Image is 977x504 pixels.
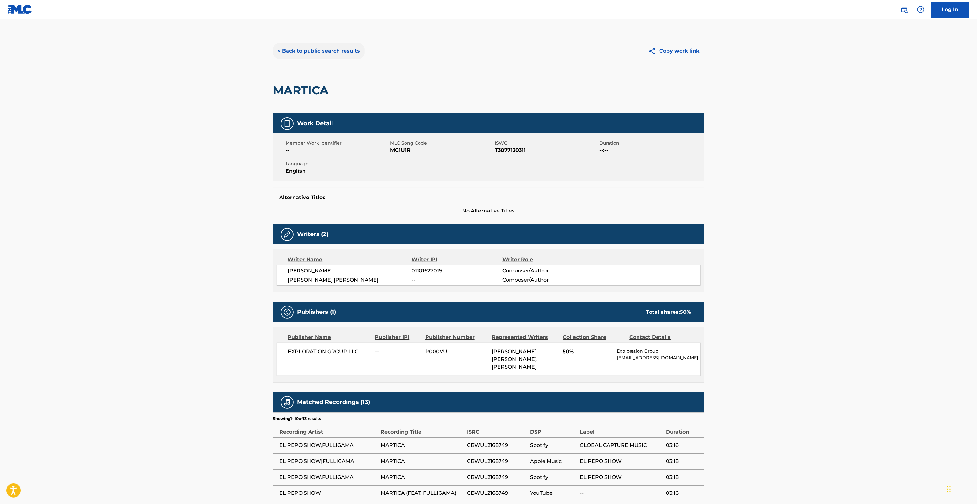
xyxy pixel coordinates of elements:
[530,442,577,449] span: Spotify
[375,348,420,356] span: --
[502,276,585,284] span: Composer/Author
[530,473,577,481] span: Spotify
[390,140,493,147] span: MLC Song Code
[283,120,291,127] img: Work Detail
[917,6,925,13] img: help
[381,489,464,497] span: MARTICA (FEAT. FULLIGAMA)
[286,147,389,154] span: --
[286,161,389,167] span: Language
[666,457,701,465] span: 03:18
[666,489,701,497] span: 03:16
[666,442,701,449] span: 03:16
[492,334,558,341] div: Represented Writers
[467,457,527,465] span: GBWUL2168749
[630,334,691,341] div: Contact Details
[495,147,598,154] span: T3077130311
[283,399,291,406] img: Matched Recordings
[286,140,389,147] span: Member Work Identifier
[381,421,464,436] div: Recording Title
[617,355,700,361] p: [EMAIL_ADDRESS][DOMAIN_NAME]
[580,457,663,465] span: EL PEPO SHOW
[286,167,389,175] span: English
[283,231,291,238] img: Writers
[467,442,527,449] span: GBWUL2168749
[273,83,332,97] h2: MARTICA
[467,421,527,436] div: ISRC
[467,473,527,481] span: GBWUL2168749
[563,334,624,341] div: Collection Share
[898,3,911,16] a: Public Search
[530,457,577,465] span: Apple Music
[530,421,577,436] div: DSP
[467,489,527,497] span: GBWUL2168749
[375,334,420,341] div: Publisher IPI
[648,47,660,55] img: Copy work link
[273,207,704,215] span: No Alternative Titles
[600,147,703,154] span: --:--
[288,267,412,275] span: [PERSON_NAME]
[280,421,378,436] div: Recording Artist
[600,140,703,147] span: Duration
[288,348,371,356] span: EXPLORATION GROUP LLC
[280,194,698,201] h5: Alternative Titles
[680,309,691,315] span: 50 %
[288,256,412,263] div: Writer Name
[666,473,701,481] span: 03:18
[502,256,585,263] div: Writer Role
[381,473,464,481] span: MARTICA
[947,480,951,499] div: Drag
[280,457,378,465] span: EL PEPO SHOW|FULLIGAMA
[530,489,577,497] span: YouTube
[297,231,329,238] h5: Writers (2)
[297,308,336,316] h5: Publishers (1)
[381,457,464,465] span: MARTICA
[580,442,663,449] span: GLOBAL CAPTURE MUSIC
[280,473,378,481] span: EL PEPO SHOW,FULLIGAMA
[915,3,927,16] div: Help
[297,120,333,127] h5: Work Detail
[273,416,321,421] p: Showing 1 - 10 of 13 results
[931,2,969,18] a: Log In
[502,267,585,275] span: Composer/Author
[273,43,365,59] button: < Back to public search results
[580,421,663,436] div: Label
[412,256,502,263] div: Writer IPI
[644,43,704,59] button: Copy work link
[412,267,502,275] span: 01101627019
[495,140,598,147] span: ISWC
[425,334,487,341] div: Publisher Number
[425,348,487,356] span: P000VU
[666,421,701,436] div: Duration
[563,348,612,356] span: 50%
[617,348,700,355] p: Exploration Group
[580,489,663,497] span: --
[412,276,502,284] span: --
[280,442,378,449] span: EL PEPO SHOW,FULLIGAMA
[283,308,291,316] img: Publishers
[580,473,663,481] span: EL PEPO SHOW
[646,308,691,316] div: Total shares:
[8,5,32,14] img: MLC Logo
[945,473,977,504] iframe: Chat Widget
[288,334,370,341] div: Publisher Name
[900,6,908,13] img: search
[390,147,493,154] span: MC1U1R
[381,442,464,449] span: MARTICA
[288,276,412,284] span: [PERSON_NAME] [PERSON_NAME]
[280,489,378,497] span: EL PEPO SHOW
[297,399,370,406] h5: Matched Recordings (13)
[492,349,538,370] span: [PERSON_NAME] [PERSON_NAME], [PERSON_NAME]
